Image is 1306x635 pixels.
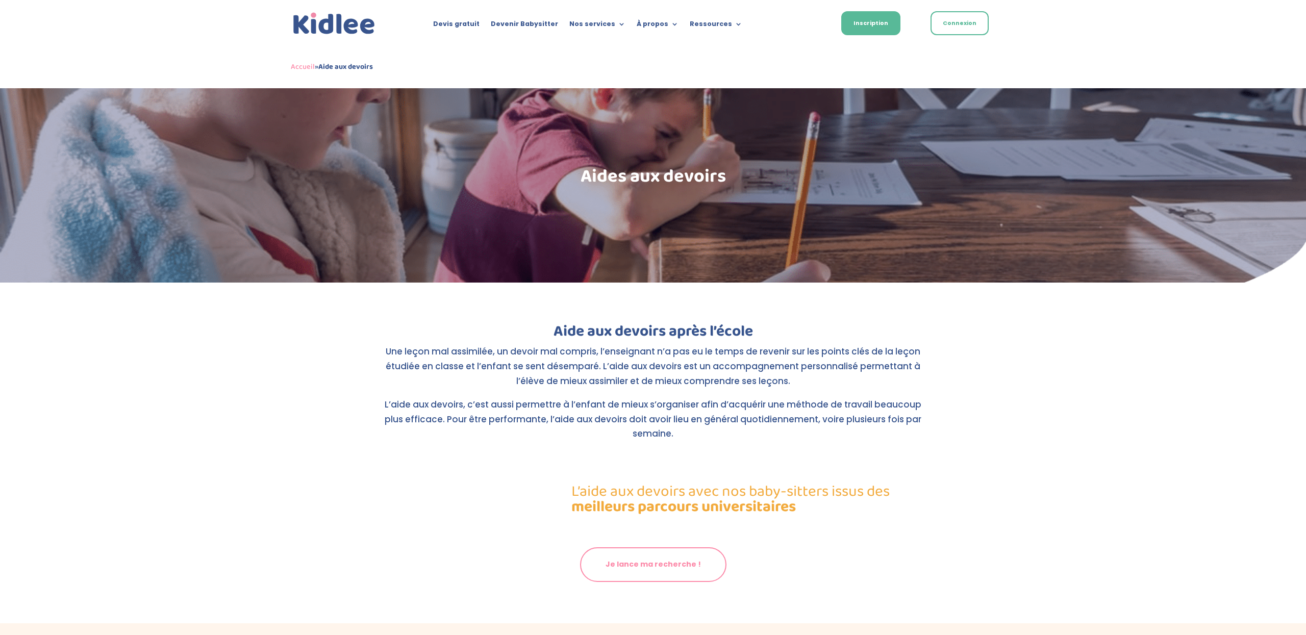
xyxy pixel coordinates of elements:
[804,21,813,27] img: Français
[378,397,928,442] p: L’aide aux devoirs, c’est aussi permettre à l’enfant de mieux s’organiser afin d’acquérir une mét...
[491,20,558,32] a: Devenir Babysitter
[378,344,928,397] p: Une leçon mal assimilée, un devoir mal compris, l’enseignant n’a pas eu le temps de revenir sur l...
[291,10,378,37] a: Kidlee Logo
[291,61,373,73] span: »
[571,495,796,519] strong: meilleurs parcours universitaires
[433,20,480,32] a: Devis gratuit
[500,469,541,503] img: aide aux devoirs
[841,11,900,35] a: Inscription
[571,484,928,520] h2: L’aide aux devoirs avec nos baby-sitters issus des
[690,20,742,32] a: Ressources
[378,167,928,191] h1: Aides aux devoirs
[569,20,625,32] a: Nos services
[291,10,378,37] img: logo_kidlee_bleu
[637,20,679,32] a: À propos
[318,61,373,73] strong: Aide aux devoirs
[580,547,726,582] a: Je lance ma recherche !
[931,11,989,35] a: Connexion
[291,61,315,73] a: Accueil
[378,324,928,344] h2: Aide aux devoirs après l’école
